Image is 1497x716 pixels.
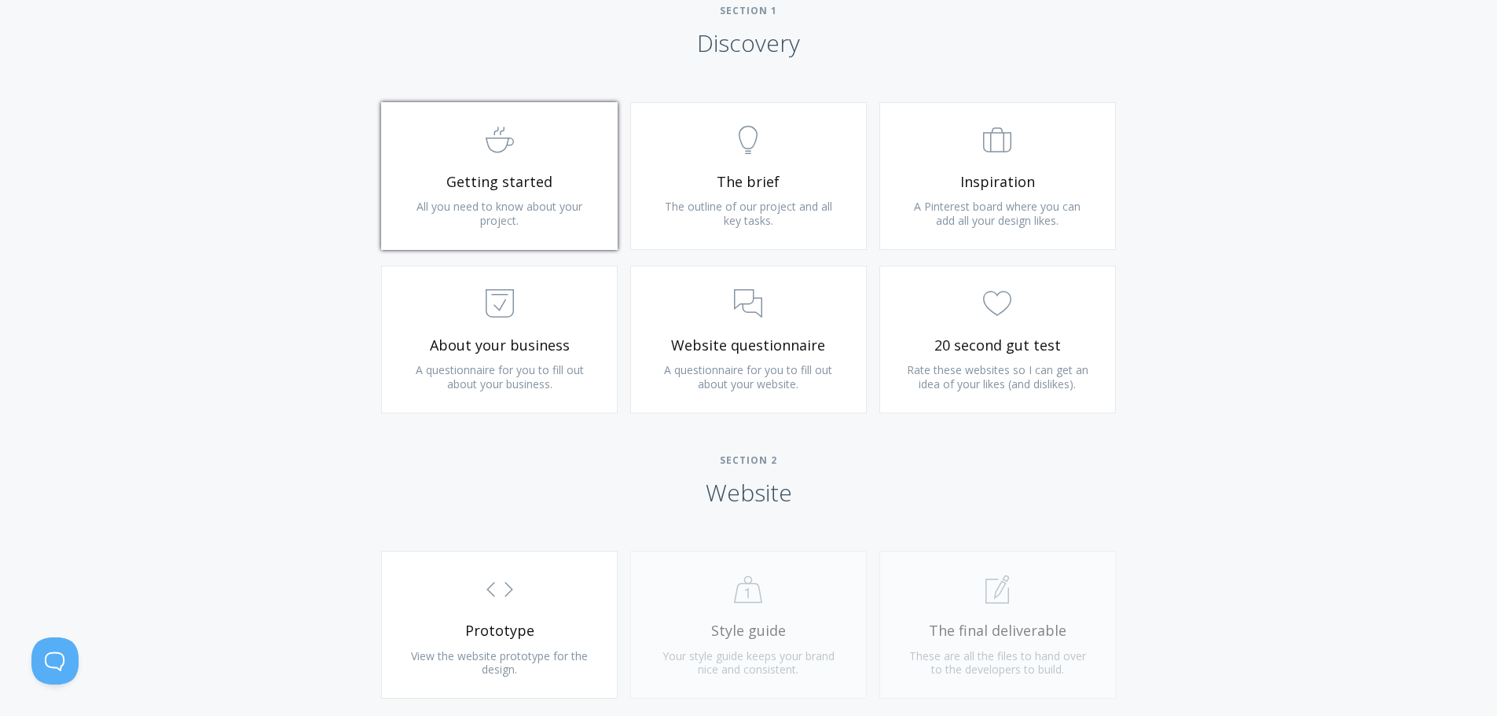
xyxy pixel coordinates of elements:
a: Getting started All you need to know about your project. [381,102,618,250]
span: Rate these websites so I can get an idea of your likes (and dislikes). [907,362,1088,391]
span: A questionnaire for you to fill out about your business. [416,362,584,391]
a: 20 second gut test Rate these websites so I can get an idea of your likes (and dislikes). [879,266,1116,413]
span: All you need to know about your project. [416,199,582,228]
span: The brief [655,173,842,191]
a: Inspiration A Pinterest board where you can add all your design likes. [879,102,1116,250]
iframe: Toggle Customer Support [31,637,79,685]
span: About your business [405,336,593,354]
span: The outline of our project and all key tasks. [665,199,832,228]
a: About your business A questionnaire for you to fill out about your business. [381,266,618,413]
span: Prototype [405,622,593,640]
span: Inspiration [904,173,1092,191]
span: A questionnaire for you to fill out about your website. [664,362,832,391]
a: The brief The outline of our project and all key tasks. [630,102,867,250]
span: Getting started [405,173,593,191]
span: View the website prototype for the design. [411,648,588,677]
span: A Pinterest board where you can add all your design likes. [914,199,1081,228]
span: 20 second gut test [904,336,1092,354]
a: Website questionnaire A questionnaire for you to fill out about your website. [630,266,867,413]
span: Website questionnaire [655,336,842,354]
a: Prototype View the website prototype for the design. [381,551,618,699]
